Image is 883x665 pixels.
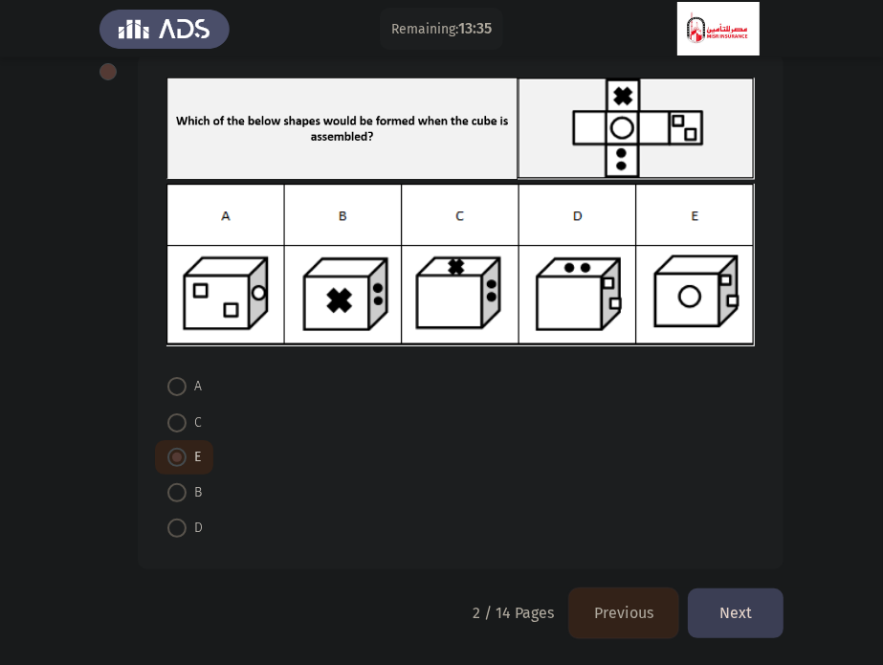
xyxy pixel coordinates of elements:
button: load next page [688,588,784,637]
button: load previous page [569,588,678,637]
p: 2 / 14 Pages [473,604,554,622]
span: E [187,446,201,469]
span: 13:35 [458,19,492,37]
p: Remaining: [391,17,492,41]
img: YzM3NjgwNWMtY2Y3OS00NmQ5LThkZTgtNTg1YjQyOWQ3NzNiMTY3Njk3ODA3MzMwNw==.png [166,184,755,346]
img: Assessment logo of MIC - BA Focus 6 Module Assessment (EN/AR) - Tue Feb 21 [653,2,784,55]
span: B [187,481,202,504]
img: N2E3YWU4NzAtNzNmMy00MDlkLWI5YTAtN2Y3N2YyNDRhMjM1MTY3Njk3ODA3MjY4MA==.png [166,78,755,180]
span: A [187,375,202,398]
span: D [187,517,203,540]
span: C [187,411,202,434]
img: Assess Talent Management logo [99,2,230,55]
